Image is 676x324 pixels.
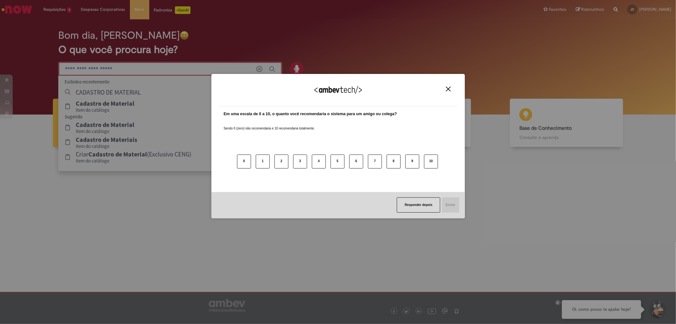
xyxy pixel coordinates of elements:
button: 5 [331,155,344,169]
button: 7 [368,155,382,169]
img: Logo Ambevtech [314,86,362,94]
button: Responder depois [397,197,440,213]
button: Close [444,86,453,92]
button: 0 [237,155,251,169]
button: 1 [256,155,270,169]
label: Em uma escala de 0 a 10, o quanto você recomendaria o sistema para um amigo ou colega? [224,111,397,117]
button: 10 [424,155,438,169]
button: 6 [349,155,363,169]
button: 4 [312,155,326,169]
label: Sendo 0 (zero) não recomendaria e 10 recomendaria totalmente. [224,119,315,131]
button: 3 [293,155,307,169]
button: 8 [387,155,401,169]
button: 9 [405,155,419,169]
button: 2 [274,155,288,169]
img: Close [446,87,451,91]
